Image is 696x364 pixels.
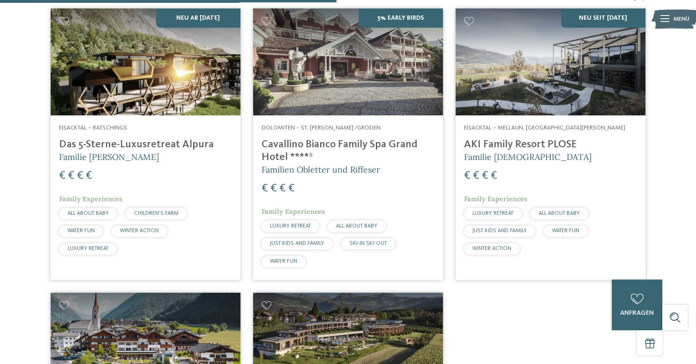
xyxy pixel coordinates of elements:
[67,246,108,251] span: LUXURY RETREAT
[472,246,511,251] span: WINTER ACTION
[336,223,377,229] span: ALL ABOUT BABY
[482,170,488,182] span: €
[59,125,127,131] span: Eisacktal – Ratschings
[350,241,387,246] span: SKI-IN SKI-OUT
[77,170,83,182] span: €
[262,138,434,164] h4: Cavallino Bianco Family Spa Grand Hotel ****ˢ
[472,211,513,216] span: LUXURY RETREAT
[67,228,95,234] span: WATER FUN
[51,8,240,115] img: Familienhotels gesucht? Hier findet ihr die besten!
[464,125,625,131] span: Eisacktal – Mellaun, [GEOGRAPHIC_DATA][PERSON_NAME]
[279,183,286,194] span: €
[552,228,579,234] span: WATER FUN
[262,183,268,194] span: €
[270,183,277,194] span: €
[262,125,381,131] span: Dolomiten – St. [PERSON_NAME] /Gröden
[59,195,122,203] span: Family Experiences
[120,228,159,234] span: WINTER ACTION
[86,170,92,182] span: €
[464,170,471,182] span: €
[270,241,324,246] span: JUST KIDS AND FAMILY
[270,258,297,264] span: WATER FUN
[473,170,479,182] span: €
[51,8,240,280] a: Familienhotels gesucht? Hier findet ihr die besten! Neu ab [DATE] Eisacktal – Ratschings Das 5-St...
[464,195,527,203] span: Family Experiences
[253,8,443,280] a: Familienhotels gesucht? Hier findet ihr die besten! 5% Early Birds Dolomiten – St. [PERSON_NAME] ...
[491,170,497,182] span: €
[270,223,311,229] span: LUXURY RETREAT
[288,183,295,194] span: €
[262,207,325,216] span: Family Experiences
[612,280,662,330] a: anfragen
[464,138,637,151] h4: AKI Family Resort PLOSE
[67,211,109,216] span: ALL ABOUT BABY
[464,152,591,162] span: Familie [DEMOGRAPHIC_DATA]
[456,8,645,280] a: Familienhotels gesucht? Hier findet ihr die besten! NEU seit [DATE] Eisacktal – Mellaun, [GEOGRAP...
[59,170,66,182] span: €
[253,8,443,115] img: Family Spa Grand Hotel Cavallino Bianco ****ˢ
[472,228,527,234] span: JUST KIDS AND FAMILY
[59,152,159,162] span: Familie [PERSON_NAME]
[456,8,645,115] img: Familienhotels gesucht? Hier findet ihr die besten!
[59,138,232,151] h4: Das 5-Sterne-Luxusretreat Alpura
[539,211,580,216] span: ALL ABOUT BABY
[262,164,380,175] span: Familien Obletter und Riffeser
[620,310,654,316] span: anfragen
[134,211,179,216] span: CHILDREN’S FARM
[68,170,75,182] span: €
